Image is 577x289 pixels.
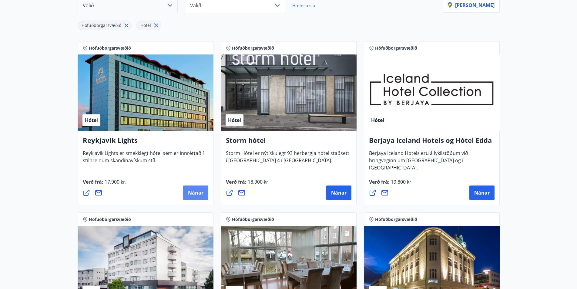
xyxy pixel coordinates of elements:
h4: Berjaya Iceland Hotels og Hótel Edda [369,136,495,149]
span: Verð frá : [369,179,413,190]
button: Nánar [183,186,208,200]
span: Höfuðborgarsvæðið [89,45,131,51]
span: Nánar [188,189,203,196]
span: 18.900 kr. [247,179,270,185]
span: Verð frá : [226,179,270,190]
span: Valið [83,2,94,9]
span: Höfuðborgarsvæðið [232,45,274,51]
button: Nánar [469,186,495,200]
div: Hótel [136,21,161,30]
span: Hótel [140,22,151,28]
span: Berjaya Iceland Hotels eru á lykilstöðum við hringveginn um [GEOGRAPHIC_DATA] og í [GEOGRAPHIC_DA... [369,150,468,176]
div: Höfuðborgarsvæðið [78,21,132,30]
span: Hótel [85,117,98,123]
span: Hótel [228,117,241,123]
span: Höfuðborgarsvæðið [375,45,417,51]
button: Nánar [326,186,351,200]
span: 17.900 kr. [103,179,126,185]
h4: Reykjavík Lights [83,136,208,149]
span: Höfuðborgarsvæðið [375,216,417,222]
h4: Storm hótel [226,136,351,149]
span: Nánar [474,189,490,196]
span: Storm Hótel er nýtískulegt 93 herbergja hótel staðsett í [GEOGRAPHIC_DATA] 4 í [GEOGRAPHIC_DATA]. [226,150,349,169]
span: 19.800 kr. [390,179,413,185]
span: Höfuðborgarsvæðið [82,22,121,28]
p: [PERSON_NAME] [448,2,495,8]
span: Höfuðborgarsvæðið [232,216,274,222]
span: Verð frá : [83,179,126,190]
span: Hreinsa síu [292,3,315,8]
span: Nánar [331,189,347,196]
span: Hótel [371,117,384,123]
span: Valið [190,2,201,9]
span: Reykjavik Lights er smekklegt hótel sem er innréttað í stílhreinum skandinavískum stíl. [83,150,204,169]
span: Höfuðborgarsvæðið [89,216,131,222]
